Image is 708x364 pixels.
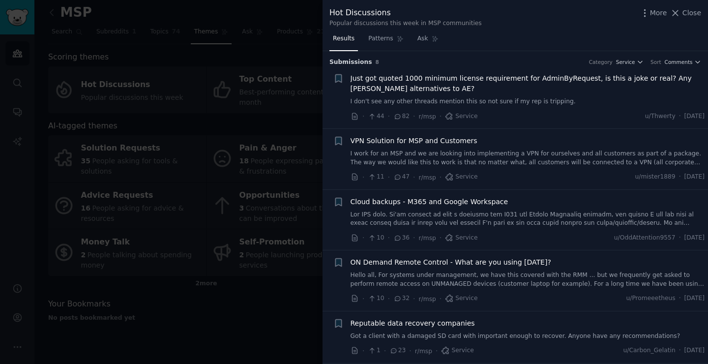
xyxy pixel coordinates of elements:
[351,318,475,329] a: Reputable data recovery companies
[388,233,390,243] span: ·
[626,294,676,303] span: u/Promeeetheus
[616,59,635,65] span: Service
[351,97,705,106] a: I don't see any other threads mention this so not sure if my rep is tripping.
[368,346,380,355] span: 1
[679,294,681,303] span: ·
[389,346,406,355] span: 23
[351,197,508,207] a: Cloud backups - M365 and Google Workspace
[440,294,442,304] span: ·
[665,59,693,65] span: Comments
[329,19,482,28] div: Popular discussions this week in MSP communities
[376,59,379,65] span: 8
[351,150,705,167] a: I work for an MSP and we are looking into implementing a VPN for ourselves and all customers as p...
[388,172,390,182] span: ·
[419,296,436,303] span: r/msp
[684,112,705,121] span: [DATE]
[351,332,705,341] a: Got a client with a damaged SD card with important enough to recover. Anyone have any recommendat...
[415,348,432,355] span: r/msp
[679,173,681,182] span: ·
[393,234,410,243] span: 36
[623,346,676,355] span: u/Carbon_Gelatin
[417,34,428,43] span: Ask
[445,294,477,303] span: Service
[351,271,705,288] a: Hello all, For systems under management, we have this covered with the RMM ... but we frequently ...
[393,112,410,121] span: 82
[362,233,364,243] span: ·
[329,7,482,19] div: Hot Discussions
[351,257,551,268] a: ON Demand Remote Control - What are you using [DATE]?
[413,111,415,121] span: ·
[362,346,364,356] span: ·
[684,173,705,182] span: [DATE]
[640,8,667,18] button: More
[393,173,410,182] span: 47
[368,34,393,43] span: Patterns
[682,8,701,18] span: Close
[368,234,384,243] span: 10
[413,172,415,182] span: ·
[445,234,477,243] span: Service
[419,235,436,242] span: r/msp
[679,112,681,121] span: ·
[679,346,681,355] span: ·
[440,111,442,121] span: ·
[614,234,676,243] span: u/OddAttention9557
[670,8,701,18] button: Close
[333,34,354,43] span: Results
[384,346,386,356] span: ·
[684,346,705,355] span: [DATE]
[650,8,667,18] span: More
[329,31,358,51] a: Results
[440,172,442,182] span: ·
[436,346,438,356] span: ·
[362,294,364,304] span: ·
[388,294,390,304] span: ·
[589,59,613,65] div: Category
[414,31,442,51] a: Ask
[684,294,705,303] span: [DATE]
[679,234,681,243] span: ·
[441,346,473,355] span: Service
[362,111,364,121] span: ·
[650,59,661,65] div: Sort
[413,233,415,243] span: ·
[684,234,705,243] span: [DATE]
[665,59,701,65] button: Comments
[351,73,705,94] a: Just got quoted 1000 minimum license requirement for AdminByRequest, is this a joke or real? Any ...
[388,111,390,121] span: ·
[351,211,705,228] a: Lor IPS dolo. Si'am consect ad elit s doeiusmo tem I031 utl Etdolo Magnaaliq enimadm, ven quisno ...
[635,173,675,182] span: u/mister1889
[368,112,384,121] span: 44
[409,346,411,356] span: ·
[368,173,384,182] span: 11
[368,294,384,303] span: 10
[445,112,477,121] span: Service
[365,31,407,51] a: Patterns
[362,172,364,182] span: ·
[329,58,372,67] span: Submission s
[351,136,477,146] a: VPN Solution for MSP and Customers
[419,113,436,120] span: r/msp
[419,174,436,181] span: r/msp
[616,59,644,65] button: Service
[645,112,676,121] span: u/Thwerty
[445,173,477,182] span: Service
[440,233,442,243] span: ·
[413,294,415,304] span: ·
[393,294,410,303] span: 32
